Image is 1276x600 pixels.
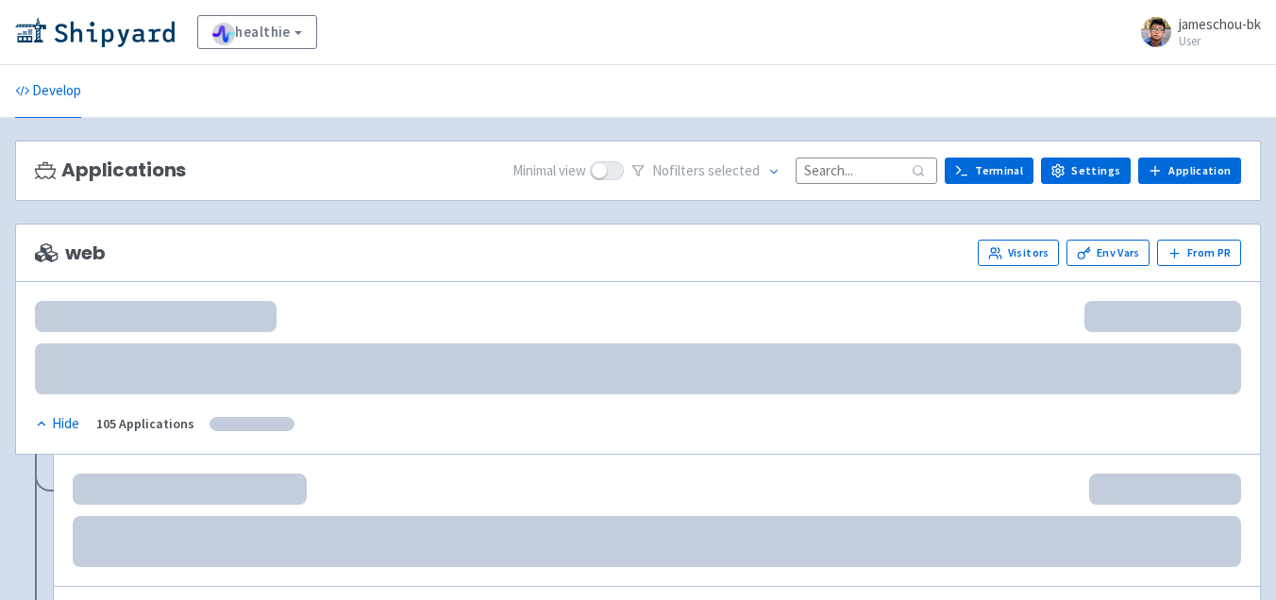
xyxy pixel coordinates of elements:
input: Search... [796,158,937,183]
span: Minimal view [512,160,586,182]
div: Hide [35,413,79,435]
span: selected [708,161,760,179]
img: Shipyard logo [15,17,175,47]
a: Settings [1041,158,1131,184]
a: jameschou-bk User [1130,17,1261,47]
h3: Applications [35,159,186,181]
a: Application [1138,158,1241,184]
small: User [1179,35,1261,47]
button: Hide [35,413,81,435]
span: No filter s [652,160,760,182]
div: 105 Applications [96,413,194,435]
a: Visitors [978,240,1059,266]
span: web [35,242,105,264]
a: Develop [15,65,81,118]
a: Terminal [945,158,1033,184]
span: jameschou-bk [1179,15,1261,33]
button: From PR [1157,240,1241,266]
a: Env Vars [1066,240,1150,266]
a: healthie [197,15,317,49]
